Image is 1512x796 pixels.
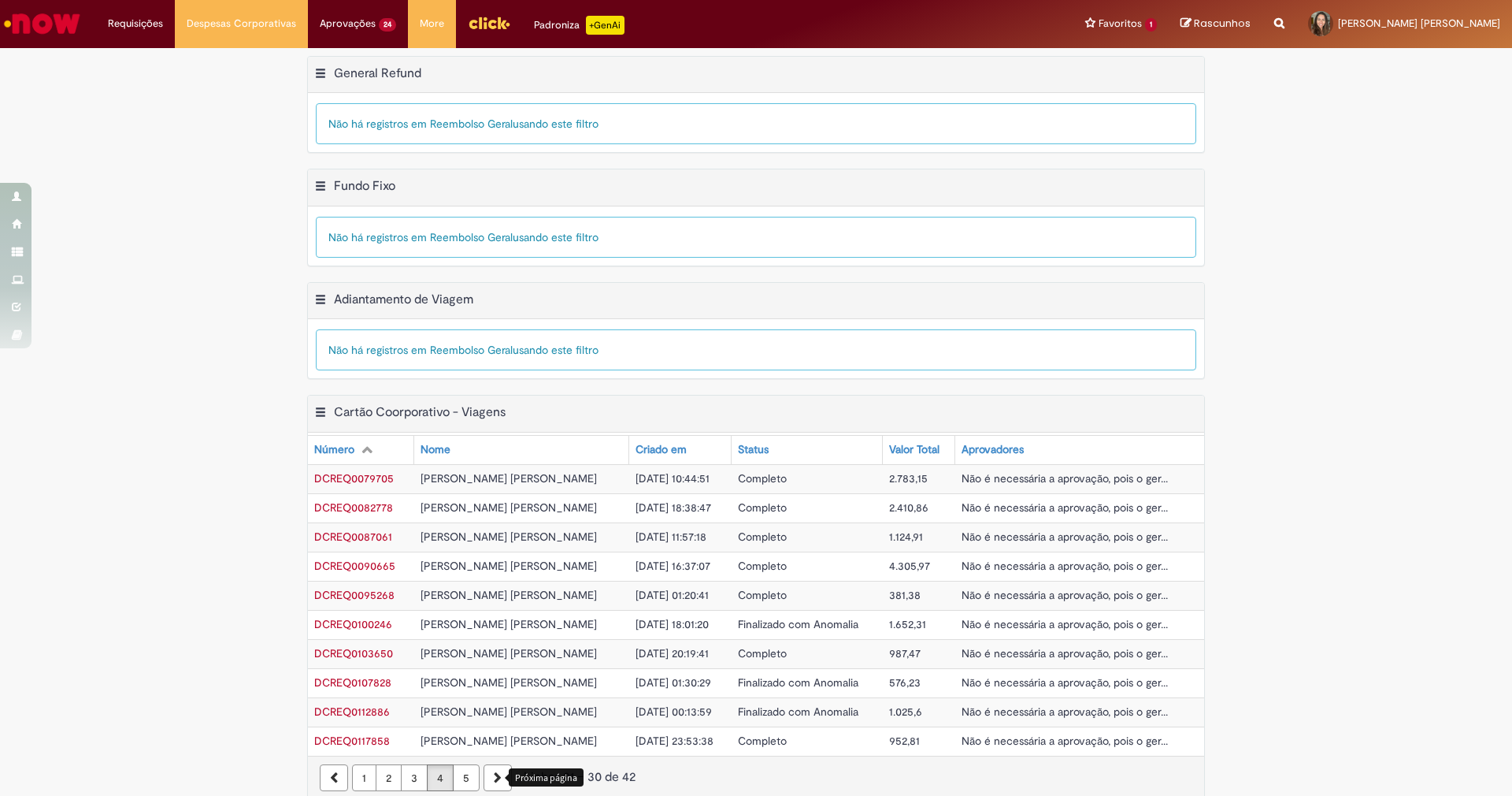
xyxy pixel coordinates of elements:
[334,65,421,81] h2: General Refund
[187,16,296,32] span: Despesas Corporativas
[314,500,393,515] a: Abrir Registro: DCREQ0082778
[401,764,428,791] a: Página 3
[108,16,163,32] span: Requisições
[314,471,394,485] a: Abrir Registro: DCREQ0079705
[738,471,787,485] span: Completo
[421,588,597,602] span: [PERSON_NAME] [PERSON_NAME]
[738,588,787,602] span: Completo
[738,559,787,573] span: Completo
[636,442,687,458] div: Criado em
[314,530,392,544] span: DCREQ0087061
[314,65,327,86] button: General Refund Menu de contexto
[962,442,1024,458] div: Aprovadores
[421,675,597,690] span: [PERSON_NAME] [PERSON_NAME]
[962,617,1168,631] span: Não é necessária a aprovação, pois o ger...
[636,646,709,660] span: [DATE] 20:19:41
[962,530,1168,544] span: Não é necessária a aprovação, pois o ger...
[379,18,396,32] span: 24
[738,500,787,515] span: Completo
[453,764,480,791] a: Página 5
[513,117,598,131] span: usando este filtro
[889,646,921,660] span: 987,47
[314,646,393,660] a: Abrir Registro: DCREQ0103650
[421,734,597,748] span: [PERSON_NAME] [PERSON_NAME]
[320,16,376,32] span: Aprovações
[421,500,597,515] span: [PERSON_NAME] [PERSON_NAME]
[889,734,920,748] span: 952,81
[314,617,392,631] span: DCREQ0100246
[421,530,597,544] span: [PERSON_NAME] [PERSON_NAME]
[314,675,391,690] span: DCREQ0107828
[314,404,327,425] button: Cartão Coorporativo - Viagens Menu de contexto
[314,471,394,485] span: DCREQ0079705
[889,530,923,544] span: 1.124,91
[314,705,390,719] a: Abrir Registro: DCREQ0112886
[636,530,706,544] span: [DATE] 11:57:18
[334,178,395,194] h2: Fundo Fixo
[1145,18,1157,32] span: 1
[636,705,712,719] span: [DATE] 00:13:59
[314,178,327,199] button: Fundo Fixo Menu de contexto
[421,646,597,660] span: [PERSON_NAME] [PERSON_NAME]
[314,617,392,631] a: Abrir Registro: DCREQ0100246
[316,329,1196,370] div: Não há registros em Reembolso Geral
[738,734,787,748] span: Completo
[320,764,348,791] a: Página anterior
[889,442,939,458] div: Valor Total
[316,217,1196,258] div: Não há registros em Reembolso Geral
[1099,16,1142,32] span: Favoritos
[1338,17,1500,30] span: [PERSON_NAME] [PERSON_NAME]
[314,646,393,660] span: DCREQ0103650
[889,471,928,485] span: 2.783,15
[314,442,354,458] div: Número
[314,588,395,602] span: DCREQ0095268
[738,675,858,690] span: Finalizado com Anomalia
[427,764,454,791] a: Página 4
[320,768,1192,787] div: Linhas 21 − 30 de 42
[421,705,597,719] span: [PERSON_NAME] [PERSON_NAME]
[513,343,598,357] span: usando este filtro
[314,705,390,719] span: DCREQ0112886
[738,442,769,458] div: Status
[509,768,584,787] div: Próxima página
[1194,16,1251,31] span: Rascunhos
[334,292,473,307] h2: Adiantamento de Viagem
[889,500,928,515] span: 2.410,86
[314,559,395,573] span: DCREQ0090665
[314,734,390,748] span: DCREQ0117858
[738,617,858,631] span: Finalizado com Anomalia
[586,16,624,35] p: +GenAi
[468,11,510,35] img: click_logo_yellow_360x200.png
[421,442,450,458] div: Nome
[534,16,624,35] div: Padroniza
[1180,17,1251,32] a: Rascunhos
[314,559,395,573] a: Abrir Registro: DCREQ0090665
[334,405,506,421] h2: Cartão Coorporativo - Viagens
[636,500,711,515] span: [DATE] 18:38:47
[636,471,710,485] span: [DATE] 10:44:51
[962,588,1168,602] span: Não é necessária a aprovação, pois o ger...
[636,588,709,602] span: [DATE] 01:20:41
[962,734,1168,748] span: Não é necessária a aprovação, pois o ger...
[889,588,921,602] span: 381,38
[889,559,930,573] span: 4.305,97
[421,617,597,631] span: [PERSON_NAME] [PERSON_NAME]
[421,471,597,485] span: [PERSON_NAME] [PERSON_NAME]
[314,675,391,690] a: Abrir Registro: DCREQ0107828
[314,530,392,544] a: Abrir Registro: DCREQ0087061
[962,705,1168,719] span: Não é necessária a aprovação, pois o ger...
[314,588,395,602] a: Abrir Registro: DCREQ0095268
[889,705,922,719] span: 1.025,6
[421,559,597,573] span: [PERSON_NAME] [PERSON_NAME]
[636,675,711,690] span: [DATE] 01:30:29
[316,103,1196,144] div: Não há registros em Reembolso Geral
[513,230,598,244] span: usando este filtro
[889,675,921,690] span: 576,23
[314,292,327,312] button: Adiantamento de Viagem Menu de contexto
[636,559,710,573] span: [DATE] 16:37:07
[738,646,787,660] span: Completo
[352,764,376,791] a: Página 1
[962,471,1168,485] span: Não é necessária a aprovação, pois o ger...
[376,764,402,791] a: Página 2
[738,705,858,719] span: Finalizado com Anomalia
